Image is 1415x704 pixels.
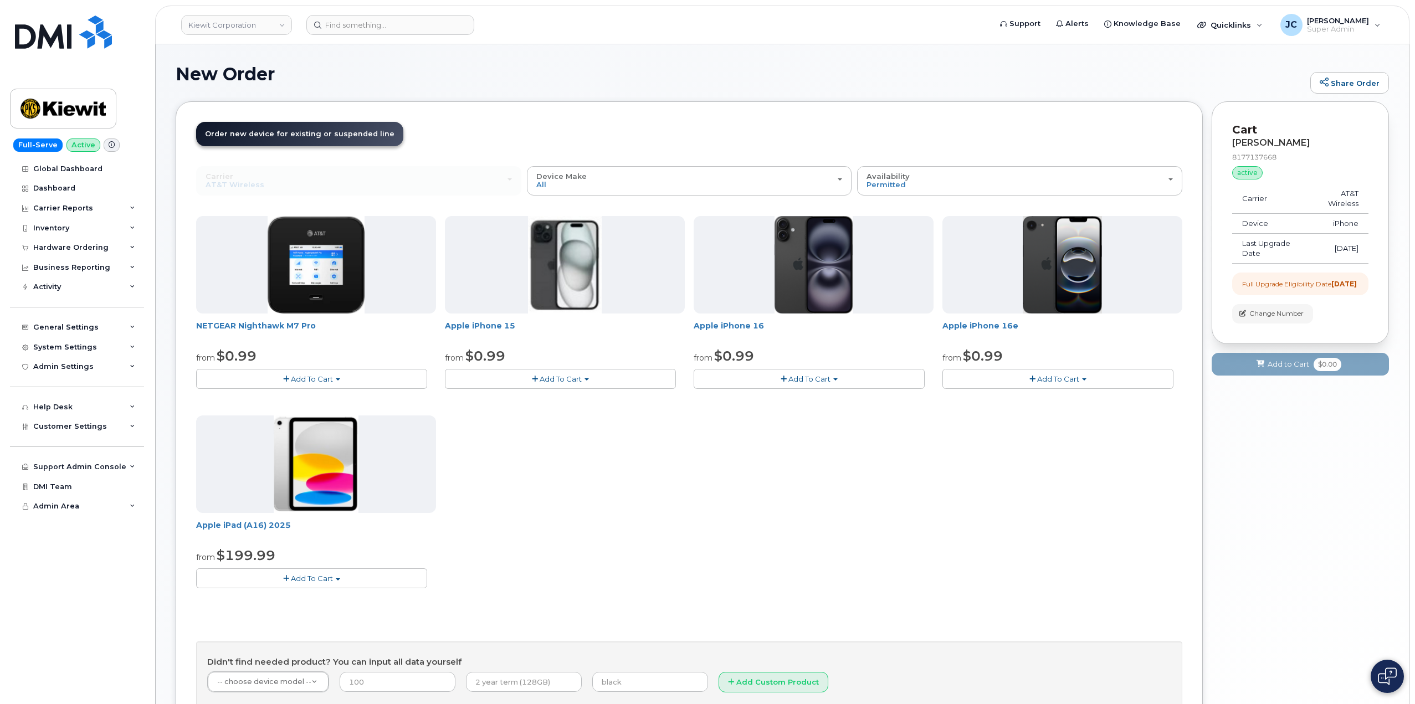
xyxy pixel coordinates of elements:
td: Device [1232,214,1306,234]
span: All [536,180,546,189]
span: Change Number [1249,309,1304,318]
div: Full Upgrade Eligibility Date [1242,279,1357,289]
div: 8177137668 [1232,152,1368,162]
td: AT&T Wireless [1306,184,1368,214]
img: iphone_16_plus.png [775,216,853,314]
h4: Didn't find needed product? You can input all data yourself [207,657,1171,667]
p: Cart [1232,122,1368,138]
strong: [DATE] [1331,280,1357,288]
div: NETGEAR Nighthawk M7 Pro [196,320,436,342]
td: iPhone [1306,214,1368,234]
img: nighthawk_m7_pro.png [268,216,365,314]
button: Add To Cart [942,369,1173,388]
img: iphone16e.png [1023,216,1103,314]
a: -- choose device model -- [208,672,329,692]
span: Device Make [536,172,587,181]
img: iPad_A16.PNG [274,415,358,513]
a: Apple iPad (A16) 2025 [196,520,291,530]
input: black [592,672,708,692]
span: $0.99 [465,348,505,364]
span: Order new device for existing or suspended line [205,130,394,138]
button: Add to Cart $0.00 [1212,353,1389,376]
small: from [196,552,215,562]
span: Availability [867,172,910,181]
button: Add To Cart [694,369,925,388]
img: iphone15.jpg [528,216,602,314]
span: Add To Cart [291,374,333,383]
a: Apple iPhone 16 [694,321,764,331]
span: $0.99 [963,348,1003,364]
span: Permitted [867,180,906,189]
button: Change Number [1232,304,1313,323]
span: Add to Cart [1268,359,1309,369]
input: 2 year term (128GB) [466,672,582,692]
small: from [445,353,464,363]
span: $0.00 [1314,358,1341,371]
td: [DATE] [1306,234,1368,264]
button: Device Make All [527,166,852,195]
div: Apple iPhone 16e [942,320,1182,342]
span: $0.99 [714,348,754,364]
div: [PERSON_NAME] [1232,138,1368,148]
button: Add To Cart [196,369,427,388]
span: Add To Cart [788,374,830,383]
span: Add To Cart [1037,374,1079,383]
small: from [694,353,712,363]
span: $0.99 [217,348,257,364]
input: 100 [340,672,455,692]
button: Availability Permitted [857,166,1182,195]
small: from [942,353,961,363]
span: Add To Cart [291,574,333,583]
span: -- choose device model -- [217,677,311,686]
div: Apple iPad (A16) 2025 [196,520,436,542]
h1: New Order [176,64,1305,84]
small: from [196,353,215,363]
a: Share Order [1310,72,1389,94]
td: Last Upgrade Date [1232,234,1306,264]
span: $199.99 [217,547,275,563]
a: Apple iPhone 16e [942,321,1018,331]
a: NETGEAR Nighthawk M7 Pro [196,321,316,331]
div: Apple iPhone 16 [694,320,934,342]
a: Apple iPhone 15 [445,321,515,331]
span: Add To Cart [540,374,582,383]
img: Open chat [1378,667,1397,685]
button: Add To Cart [445,369,676,388]
button: Add Custom Product [719,672,828,692]
td: Carrier [1232,184,1306,214]
div: active [1232,166,1263,179]
button: Add To Cart [196,568,427,588]
div: Apple iPhone 15 [445,320,685,342]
